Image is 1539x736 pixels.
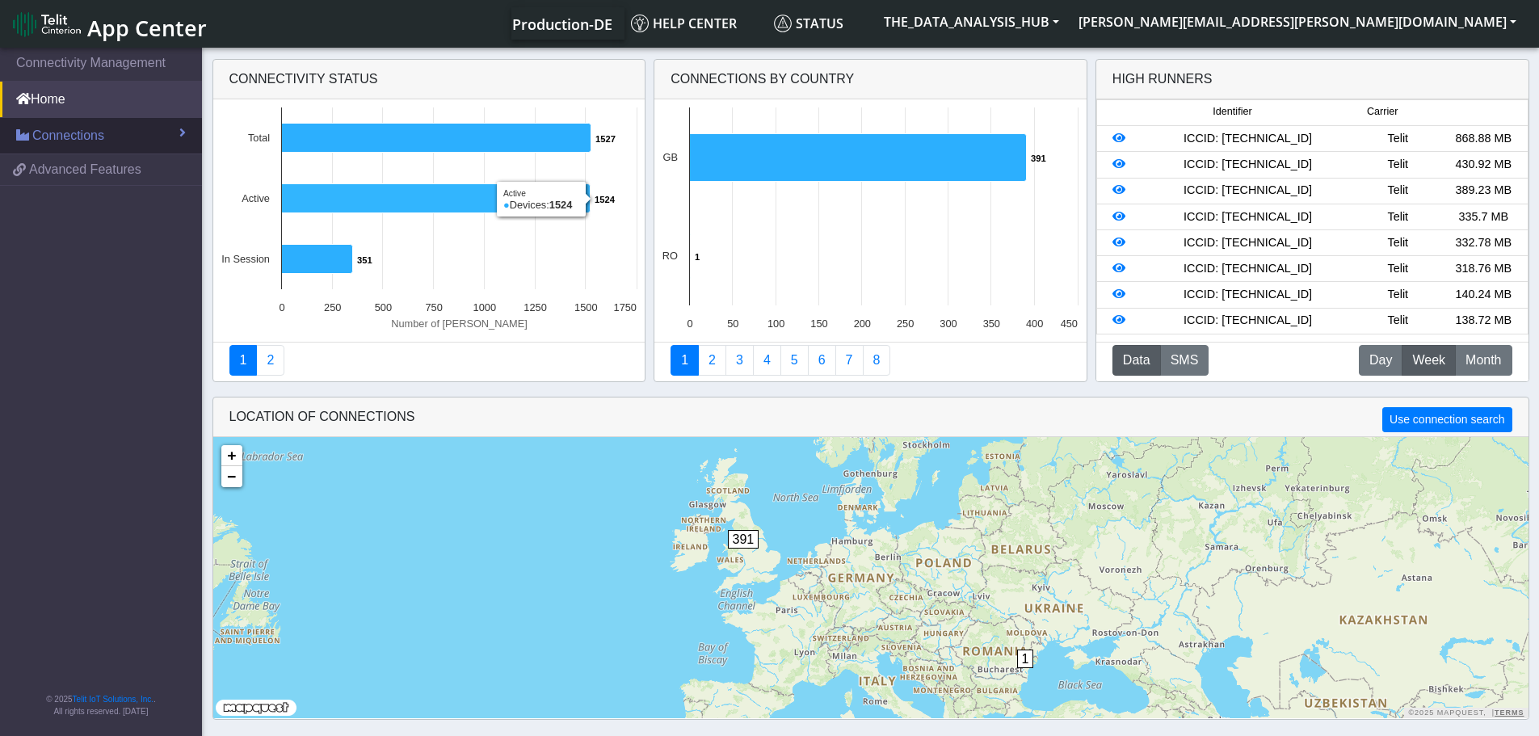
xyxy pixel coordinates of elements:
[1141,208,1355,226] div: ICCID: [TECHNICAL_ID]
[854,318,871,330] text: 200
[728,530,759,549] span: 391
[774,15,792,32] img: status.svg
[32,126,104,145] span: Connections
[324,301,341,313] text: 250
[1141,260,1355,278] div: ICCID: [TECHNICAL_ID]
[511,7,612,40] a: Your current platform instance
[1355,234,1440,252] div: Telit
[613,301,636,313] text: 1750
[1160,345,1209,376] button: SMS
[512,15,612,34] span: Production-DE
[13,11,81,37] img: logo-telit-cinterion-gw-new.png
[1141,234,1355,252] div: ICCID: [TECHNICAL_ID]
[1355,156,1440,174] div: Telit
[229,345,258,376] a: Connectivity status
[1355,182,1440,200] div: Telit
[725,345,754,376] a: Usage per Country
[524,301,546,313] text: 1250
[1112,69,1213,89] div: High Runners
[863,345,891,376] a: Not Connected for 30 days
[279,301,284,313] text: 0
[767,7,874,40] a: Status
[1440,234,1526,252] div: 332.78 MB
[631,15,649,32] img: knowledge.svg
[1355,312,1440,330] div: Telit
[574,301,597,313] text: 1500
[835,345,864,376] a: Zero Session
[1069,7,1526,36] button: [PERSON_NAME][EMAIL_ADDRESS][PERSON_NAME][DOMAIN_NAME]
[247,132,269,144] text: Total
[1440,208,1526,226] div: 335.7 MB
[221,466,242,487] a: Zoom out
[1031,154,1046,163] text: 391
[1355,260,1440,278] div: Telit
[1017,650,1034,668] span: 1
[1455,345,1512,376] button: Month
[671,345,1070,376] nav: Summary paging
[631,15,737,32] span: Help center
[767,318,784,330] text: 100
[1355,208,1440,226] div: Telit
[810,318,827,330] text: 150
[1141,130,1355,148] div: ICCID: [TECHNICAL_ID]
[695,252,700,262] text: 1
[663,151,679,163] text: GB
[1402,345,1456,376] button: Week
[808,345,836,376] a: 14 Days Trend
[1382,407,1512,432] button: Use connection search
[87,13,207,43] span: App Center
[221,253,270,265] text: In Session
[1026,318,1043,330] text: 400
[1112,345,1161,376] button: Data
[213,60,645,99] div: Connectivity status
[897,318,914,330] text: 250
[13,6,204,41] a: App Center
[1141,312,1355,330] div: ICCID: [TECHNICAL_ID]
[1355,130,1440,148] div: Telit
[662,250,678,262] text: RO
[473,301,495,313] text: 1000
[698,345,726,376] a: Carrier
[1141,156,1355,174] div: ICCID: [TECHNICAL_ID]
[1440,182,1526,200] div: 389.23 MB
[391,318,528,330] text: Number of [PERSON_NAME]
[688,318,693,330] text: 0
[1141,182,1355,200] div: ICCID: [TECHNICAL_ID]
[1359,345,1402,376] button: Day
[780,345,809,376] a: Usage by Carrier
[1440,312,1526,330] div: 138.72 MB
[654,60,1087,99] div: Connections By Country
[624,7,767,40] a: Help center
[256,345,284,376] a: Deployment status
[1061,318,1078,330] text: 450
[73,695,153,704] a: Telit IoT Solutions, Inc.
[874,7,1069,36] button: THE_DATA_ANALYSIS_HUB
[774,15,843,32] span: Status
[983,318,1000,330] text: 350
[1440,286,1526,304] div: 140.24 MB
[595,134,616,144] text: 1527
[1213,104,1251,120] span: Identifier
[229,345,629,376] nav: Summary paging
[1440,156,1526,174] div: 430.92 MB
[425,301,442,313] text: 750
[1369,351,1392,370] span: Day
[1355,286,1440,304] div: Telit
[29,160,141,179] span: Advanced Features
[1141,286,1355,304] div: ICCID: [TECHNICAL_ID]
[1440,260,1526,278] div: 318.76 MB
[374,301,391,313] text: 500
[727,318,738,330] text: 50
[1465,351,1501,370] span: Month
[357,255,372,265] text: 351
[595,195,616,204] text: 1524
[1440,130,1526,148] div: 868.88 MB
[242,192,270,204] text: Active
[671,345,699,376] a: Connections By Country
[1367,104,1398,120] span: Carrier
[1495,709,1524,717] a: Terms
[1404,708,1528,718] div: ©2025 MapQuest, |
[213,397,1528,437] div: LOCATION OF CONNECTIONS
[940,318,957,330] text: 300
[221,445,242,466] a: Zoom in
